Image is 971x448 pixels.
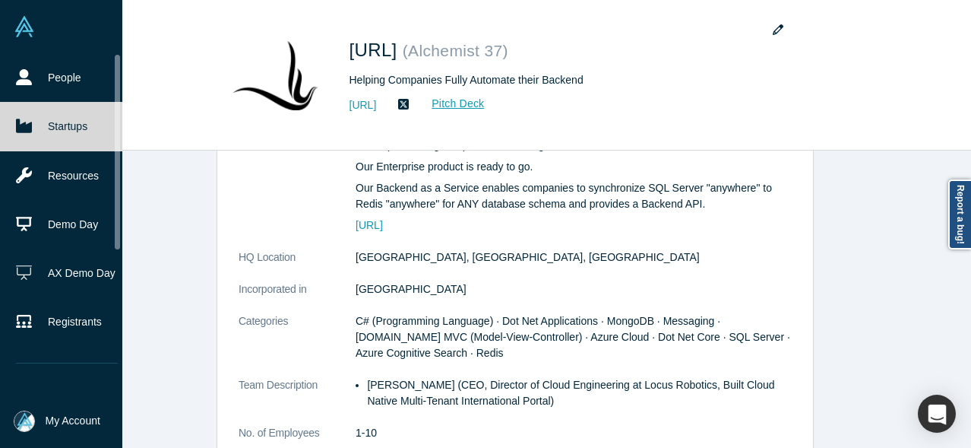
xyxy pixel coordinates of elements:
[415,95,485,113] a: Pitch Deck
[356,159,792,175] p: Our Enterprise product is ready to go.
[46,413,100,429] span: My Account
[356,249,792,265] dd: [GEOGRAPHIC_DATA], [GEOGRAPHIC_DATA], [GEOGRAPHIC_DATA]
[222,22,328,129] img: redfly.ai's Logo
[14,411,100,432] button: My Account
[356,315,790,359] span: C# (Programming Language) · Dot Net Applications · MongoDB · Messaging · [DOMAIN_NAME] MVC (Model...
[356,180,792,212] p: Our Backend as a Service enables companies to synchronize SQL Server "anywhere" to Redis "anywher...
[356,425,792,441] dd: 1-10
[356,219,383,231] a: [URL]
[948,180,971,249] a: Report a bug!
[239,377,356,425] dt: Team Description
[239,313,356,377] dt: Categories
[239,281,356,313] dt: Incorporated in
[349,40,403,60] span: [URL]
[14,411,35,432] img: Mia Scott's Account
[239,249,356,281] dt: HQ Location
[356,281,792,297] dd: [GEOGRAPHIC_DATA]
[14,16,35,37] img: Alchemist Vault Logo
[367,377,792,409] li: [PERSON_NAME] (CEO, Director of Cloud Engineering at Locus Robotics, Built Cloud Native Multi-Ten...
[349,72,775,88] div: Helping Companies Fully Automate their Backend
[403,42,508,59] small: ( Alchemist 37 )
[349,97,377,113] a: [URL]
